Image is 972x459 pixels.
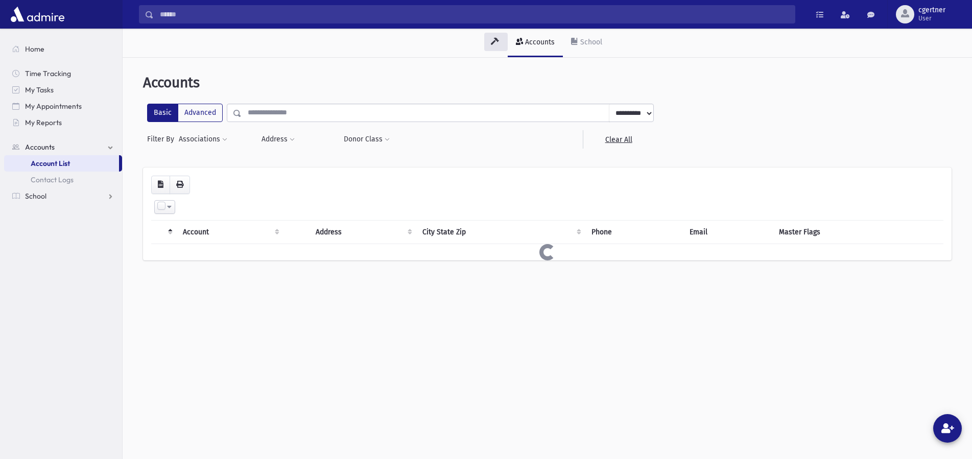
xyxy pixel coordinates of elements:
[310,220,416,244] th: Address : activate to sort column ascending
[4,82,122,98] a: My Tasks
[773,220,943,244] th: Master Flags : activate to sort column ascending
[523,38,555,46] div: Accounts
[585,220,683,244] th: Phone : activate to sort column ascending
[178,130,228,149] button: Associations
[147,134,178,144] span: Filter By
[4,172,122,188] a: Contact Logs
[283,220,310,244] th: : activate to sort column ascending
[25,191,46,201] span: School
[25,102,82,111] span: My Appointments
[31,159,70,168] span: Account List
[151,220,177,244] th: : activate to sort column descending
[918,14,945,22] span: User
[143,74,200,91] span: Accounts
[4,65,122,82] a: Time Tracking
[31,175,74,184] span: Contact Logs
[147,104,223,122] div: FilterModes
[170,176,190,194] button: Print
[918,6,945,14] span: cgertner
[4,139,122,155] a: Accounts
[563,29,610,57] a: School
[583,130,654,149] a: Clear All
[4,98,122,114] a: My Appointments
[25,44,44,54] span: Home
[343,130,390,149] button: Donor Class
[683,220,773,244] th: Email : activate to sort column ascending
[154,5,795,23] input: Search
[25,118,62,127] span: My Reports
[8,4,67,25] img: AdmirePro
[508,29,563,57] a: Accounts
[416,220,585,244] th: City State Zip : activate to sort column ascending
[25,85,54,94] span: My Tasks
[261,130,295,149] button: Address
[4,41,122,57] a: Home
[4,188,122,204] a: School
[25,142,55,152] span: Accounts
[151,176,170,194] button: CSV
[4,155,119,172] a: Account List
[25,69,71,78] span: Time Tracking
[178,104,223,122] label: Advanced
[578,38,602,46] div: School
[177,220,283,244] th: Account: activate to sort column ascending
[147,104,178,122] label: Basic
[4,114,122,131] a: My Reports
